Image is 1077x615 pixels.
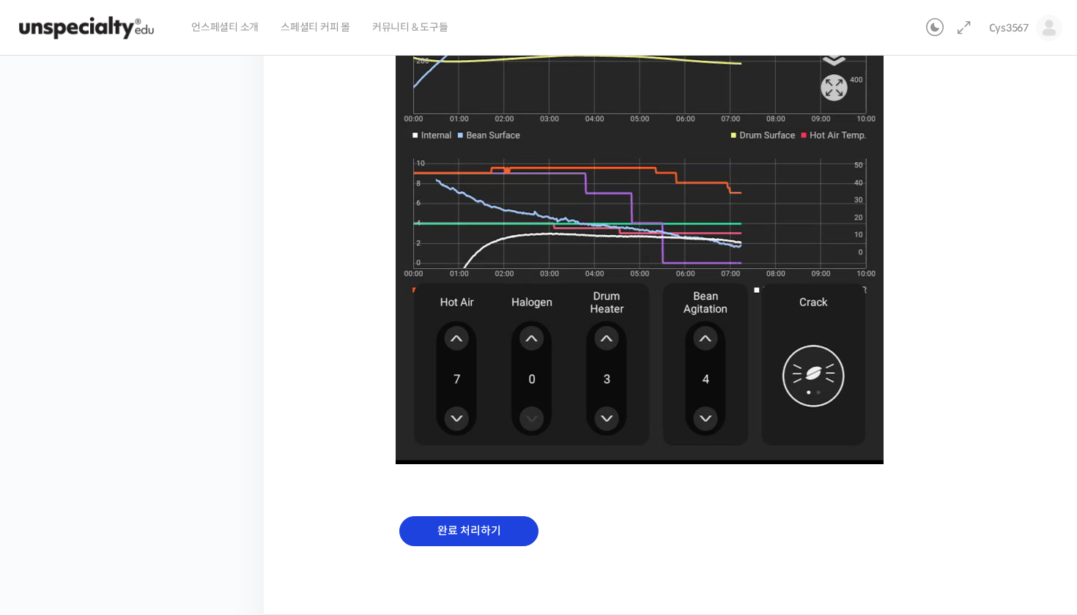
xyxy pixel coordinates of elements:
[399,516,538,546] input: 완료 처리하기
[989,21,1029,34] span: Cys3567
[134,487,152,499] span: 대화
[97,464,189,501] a: 대화
[189,464,281,501] a: 설정
[46,486,55,498] span: 홈
[226,486,244,498] span: 설정
[4,464,97,501] a: 홈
